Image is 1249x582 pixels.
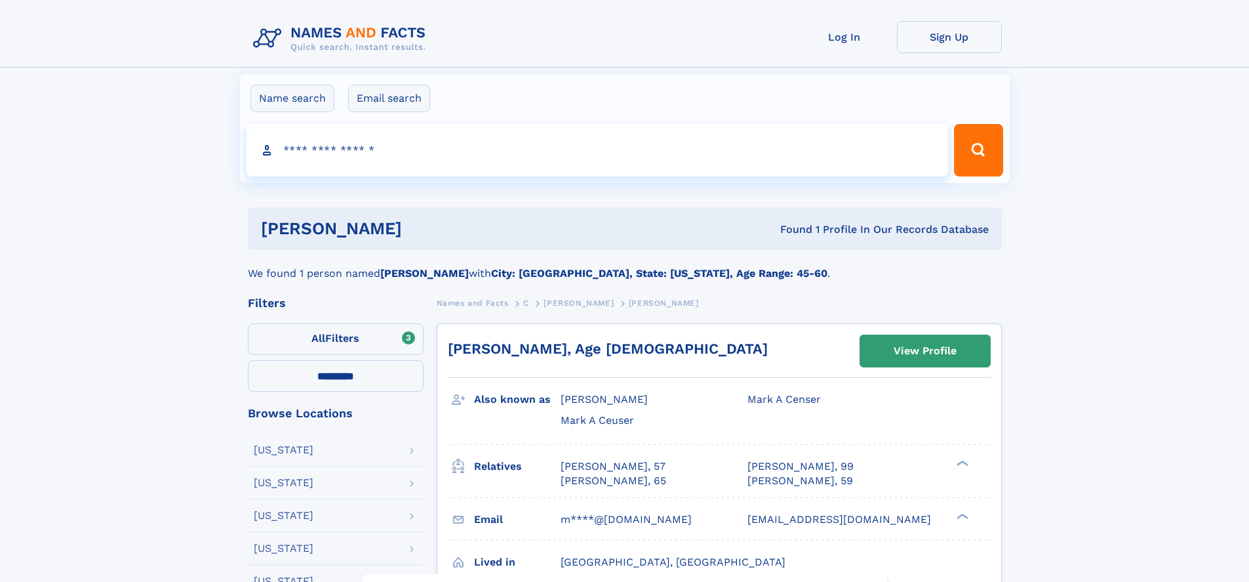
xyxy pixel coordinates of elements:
a: Names and Facts [437,295,509,311]
a: [PERSON_NAME], 59 [747,474,853,488]
span: [PERSON_NAME] [544,299,614,308]
div: We found 1 person named with . [248,250,1002,281]
label: Filters [248,323,424,355]
img: Logo Names and Facts [248,21,437,56]
b: City: [GEOGRAPHIC_DATA], State: [US_STATE], Age Range: 45-60 [491,267,827,280]
div: [US_STATE] [254,445,313,455]
div: ❯ [953,512,969,520]
span: [EMAIL_ADDRESS][DOMAIN_NAME] [747,513,931,526]
a: Log In [792,21,897,53]
h3: Email [474,509,561,531]
span: [GEOGRAPHIC_DATA], [GEOGRAPHIC_DATA] [561,556,785,568]
span: Mark A Ceuser [561,414,634,426]
a: [PERSON_NAME], 57 [561,459,665,474]
span: All [311,332,325,344]
span: C [523,299,529,308]
a: Sign Up [897,21,1002,53]
a: View Profile [860,335,990,367]
b: [PERSON_NAME] [380,267,469,280]
a: [PERSON_NAME], 99 [747,459,854,474]
h3: Also known as [474,388,561,411]
label: Name search [250,85,334,112]
div: Found 1 Profile In Our Records Database [591,222,989,237]
span: [PERSON_NAME] [561,393,648,405]
button: Search Button [954,124,1002,177]
h3: Relatives [474,455,561,478]
div: [US_STATE] [254,543,313,554]
h1: [PERSON_NAME] [261,220,591,237]
label: Email search [348,85,430,112]
div: Filters [248,297,424,309]
span: Mark A Censer [747,393,821,405]
div: [US_STATE] [254,478,313,488]
div: Browse Locations [248,407,424,419]
h3: Lived in [474,551,561,573]
a: [PERSON_NAME], Age [DEMOGRAPHIC_DATA] [448,341,768,357]
a: [PERSON_NAME] [544,295,614,311]
a: C [523,295,529,311]
div: View Profile [894,336,957,366]
a: [PERSON_NAME], 65 [561,474,666,488]
div: [US_STATE] [254,510,313,521]
input: search input [247,124,949,177]
div: ❯ [953,459,969,467]
span: [PERSON_NAME] [629,299,699,308]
